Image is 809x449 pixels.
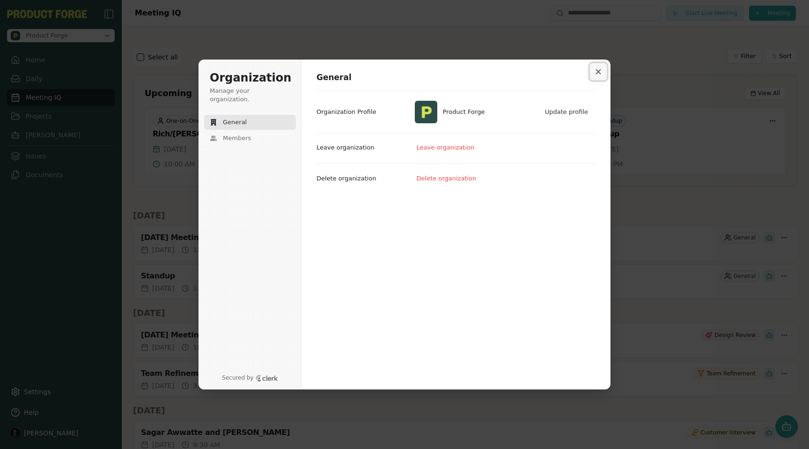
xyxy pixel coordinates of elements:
[223,118,247,127] span: General
[223,134,251,142] span: Members
[256,375,278,382] a: Clerk logo
[210,87,290,104] p: Manage your organization.
[316,143,375,152] p: Leave organization
[316,72,596,83] h1: General
[590,63,607,80] button: Close modal
[412,141,480,155] button: Leave organization
[540,105,594,119] button: Update profile
[210,71,290,86] h1: Organization
[204,115,296,130] button: General
[316,174,376,183] p: Delete organization
[412,172,482,186] button: Delete organization
[443,108,485,116] span: Product Forge
[204,131,296,146] button: Members
[415,101,437,123] img: Product Forge
[316,108,376,116] p: Organization Profile
[222,374,253,382] p: Secured by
